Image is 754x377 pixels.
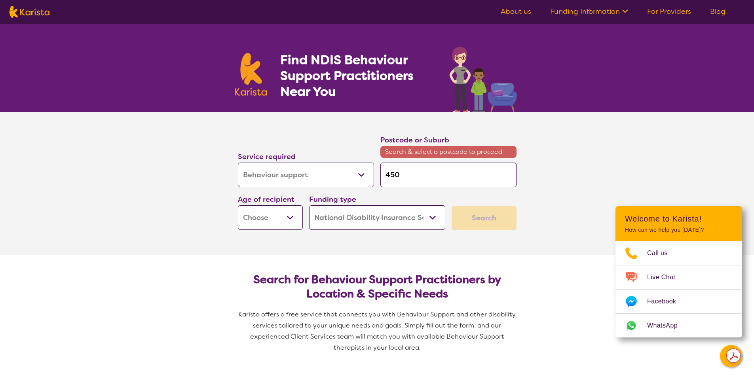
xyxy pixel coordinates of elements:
[615,241,742,337] ul: Choose channel
[238,152,296,161] label: Service required
[647,7,691,16] a: For Providers
[380,163,517,187] input: Type
[615,314,742,337] a: Web link opens in a new tab.
[647,271,685,283] span: Live Chat
[280,52,433,99] h1: Find NDIS Behaviour Support Practitioners Near You
[647,296,686,307] span: Facebook
[625,214,733,224] h2: Welcome to Karista!
[710,7,726,16] a: Blog
[9,6,49,18] img: Karista logo
[238,195,294,204] label: Age of recipient
[647,247,677,259] span: Call us
[501,7,531,16] a: About us
[235,309,520,353] p: Karista offers a free service that connects you with Behaviour Support and other disability servi...
[615,206,742,337] div: Channel Menu
[550,7,628,16] a: Funding Information
[309,195,356,204] label: Funding type
[380,135,449,145] label: Postcode or Suburb
[625,227,733,233] p: How can we help you [DATE]?
[720,345,742,367] button: Channel Menu
[647,320,687,332] span: WhatsApp
[244,273,510,301] h2: Search for Behaviour Support Practitioners by Location & Specific Needs
[380,146,517,158] span: Search & select a postcode to proceed
[447,43,520,112] img: behaviour-support
[235,53,267,96] img: Karista logo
